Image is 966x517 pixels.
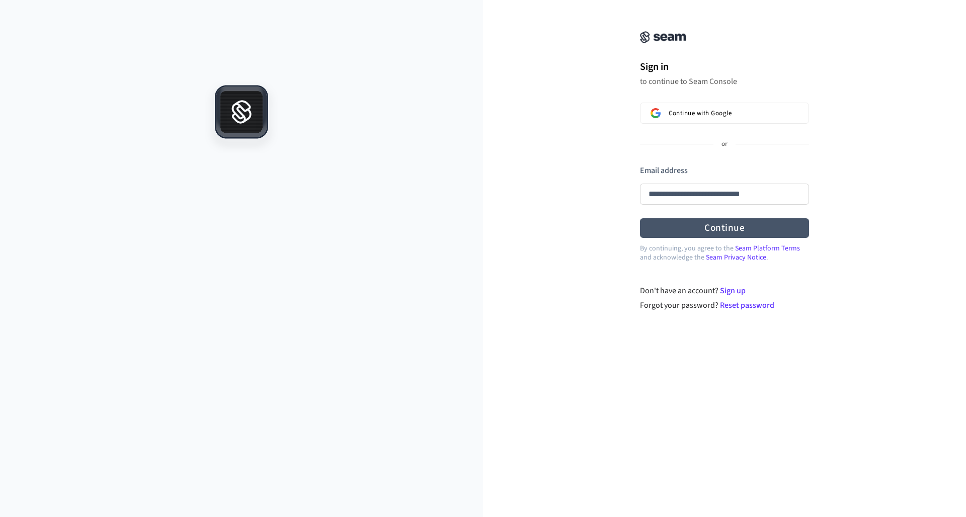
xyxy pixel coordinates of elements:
a: Seam Privacy Notice [706,252,766,263]
img: Seam Console [640,31,686,43]
div: Don't have an account? [640,285,810,297]
a: Reset password [720,300,774,311]
span: Continue with Google [669,109,732,117]
div: Forgot your password? [640,299,810,311]
p: By continuing, you agree to the and acknowledge the . [640,244,809,262]
p: to continue to Seam Console [640,76,809,87]
h1: Sign in [640,59,809,74]
button: Continue [640,218,809,238]
label: Email address [640,165,688,176]
button: Sign in with GoogleContinue with Google [640,103,809,124]
img: Sign in with Google [651,108,661,118]
a: Seam Platform Terms [735,243,800,253]
p: or [721,140,728,149]
a: Sign up [720,285,746,296]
